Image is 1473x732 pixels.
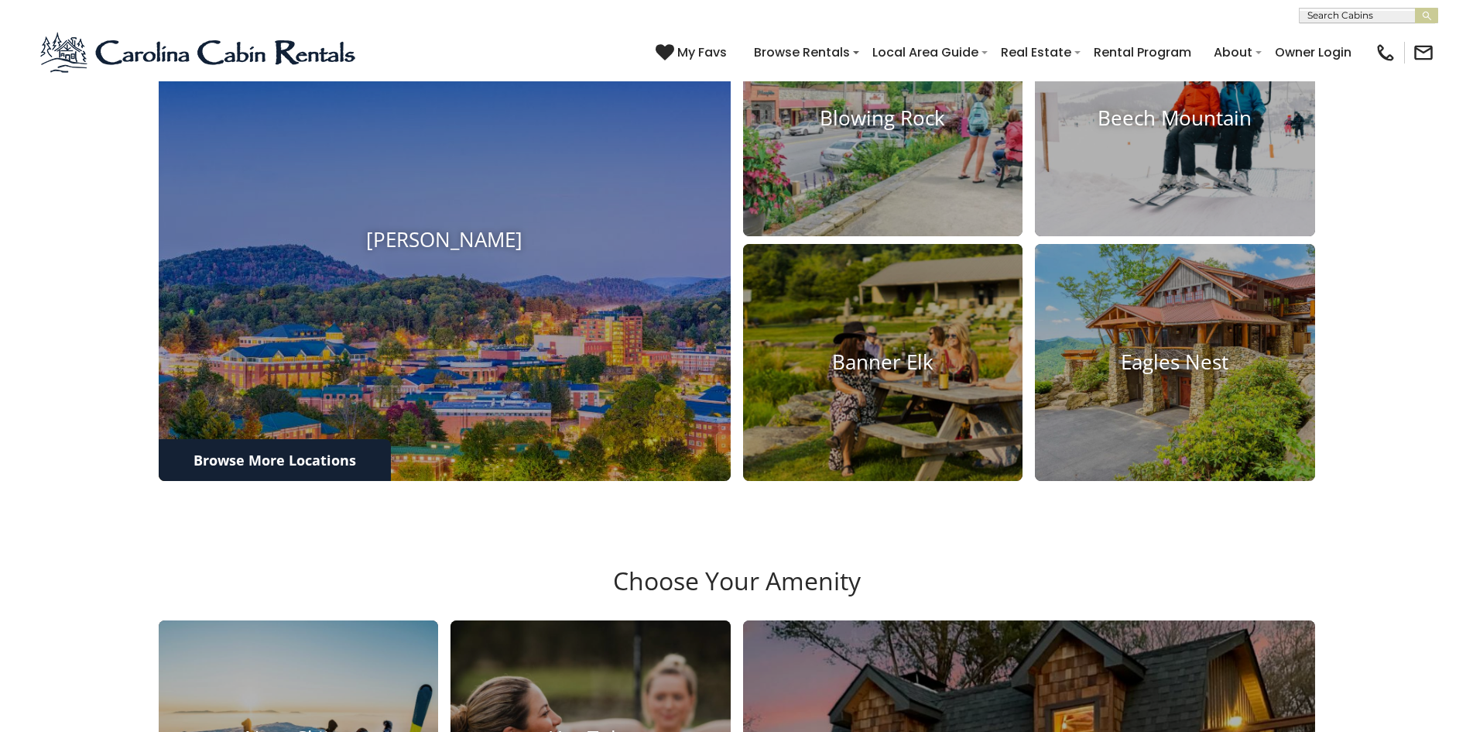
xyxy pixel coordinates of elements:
a: Rental Program [1086,39,1199,66]
span: My Favs [677,43,727,62]
a: Real Estate [993,39,1079,66]
h4: Banner Elk [743,350,1023,374]
a: My Favs [656,43,731,63]
a: Banner Elk [743,244,1023,480]
h4: Eagles Nest [1035,350,1315,374]
a: About [1206,39,1260,66]
img: mail-regular-black.png [1413,42,1434,64]
a: Owner Login [1267,39,1359,66]
h3: Choose Your Amenity [156,566,1317,620]
h4: Blowing Rock [743,106,1023,130]
img: Blue-2.png [39,29,360,76]
a: Browse Rentals [746,39,858,66]
h4: [PERSON_NAME] [159,229,731,253]
img: phone-regular-black.png [1375,42,1396,64]
a: Local Area Guide [865,39,986,66]
a: Browse More Locations [159,439,391,481]
a: Eagles Nest [1035,244,1315,480]
h4: Beech Mountain [1035,106,1315,130]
